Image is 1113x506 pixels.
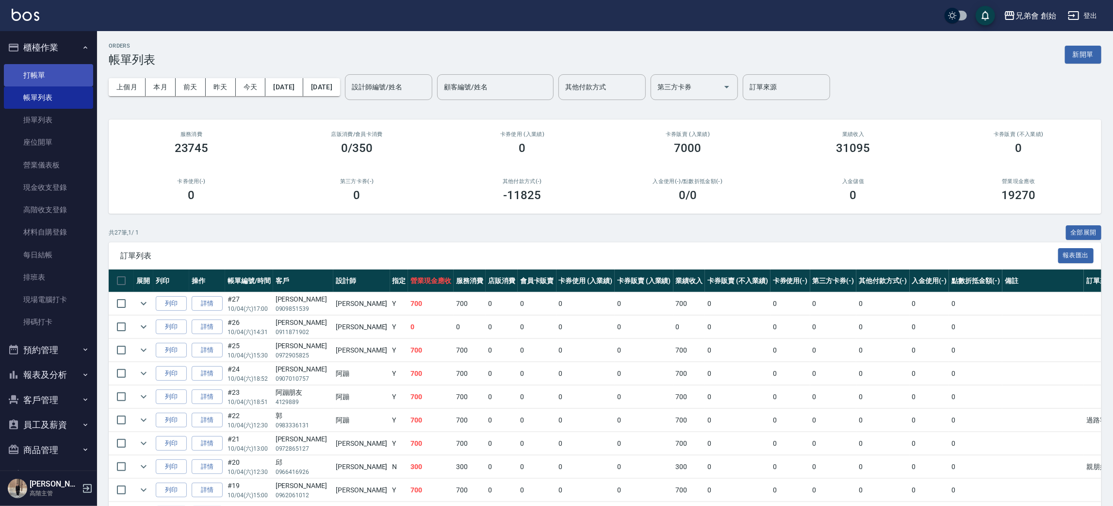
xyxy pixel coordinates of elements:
[673,339,705,362] td: 700
[850,188,857,202] h3: 0
[910,292,949,315] td: 0
[556,479,615,502] td: 0
[910,339,949,362] td: 0
[810,362,857,385] td: 0
[4,388,93,413] button: 客戶管理
[136,343,151,357] button: expand row
[949,479,1002,502] td: 0
[276,444,331,453] p: 0972865127
[949,432,1002,455] td: 0
[303,78,340,96] button: [DATE]
[156,436,187,451] button: 列印
[228,374,271,383] p: 10/04 (六) 18:52
[390,292,409,315] td: Y
[276,491,331,500] p: 0962061012
[192,483,223,498] a: 詳情
[286,131,428,137] h2: 店販消費 /會員卡消費
[454,339,486,362] td: 700
[518,339,556,362] td: 0
[486,292,518,315] td: 0
[228,444,271,453] p: 10/04 (六) 13:00
[705,316,770,338] td: 0
[4,244,93,266] a: 每日結帳
[192,366,223,381] a: 詳情
[408,409,454,432] td: 700
[4,311,93,333] a: 掃碼打卡
[705,362,770,385] td: 0
[156,483,187,498] button: 列印
[134,270,153,292] th: 展開
[136,389,151,404] button: expand row
[4,362,93,388] button: 報表及分析
[265,78,303,96] button: [DATE]
[949,455,1002,478] td: 0
[273,270,334,292] th: 客戶
[910,409,949,432] td: 0
[4,86,93,109] a: 帳單列表
[454,270,486,292] th: 服務消費
[615,292,673,315] td: 0
[454,432,486,455] td: 700
[617,131,759,137] h2: 卡券販賣 (入業績)
[333,292,390,315] td: [PERSON_NAME]
[136,320,151,334] button: expand row
[810,339,857,362] td: 0
[615,386,673,408] td: 0
[673,479,705,502] td: 700
[333,432,390,455] td: [PERSON_NAME]
[408,479,454,502] td: 700
[136,483,151,497] button: expand row
[910,270,949,292] th: 入金使用(-)
[949,270,1002,292] th: 點數折抵金額(-)
[1058,251,1094,260] a: 報表匯出
[518,292,556,315] td: 0
[1064,7,1101,25] button: 登出
[12,9,39,21] img: Logo
[4,176,93,199] a: 現金收支登錄
[228,468,271,476] p: 10/04 (六) 12:30
[390,432,409,455] td: Y
[705,339,770,362] td: 0
[276,457,331,468] div: 邱
[910,316,949,338] td: 0
[810,432,857,455] td: 0
[228,421,271,430] p: 10/04 (六) 12:30
[4,154,93,176] a: 營業儀表板
[518,432,556,455] td: 0
[948,178,1090,185] h2: 營業現金應收
[333,386,390,408] td: 阿蹦
[910,386,949,408] td: 0
[856,479,910,502] td: 0
[705,386,770,408] td: 0
[856,362,910,385] td: 0
[454,386,486,408] td: 700
[615,455,673,478] td: 0
[454,316,486,338] td: 0
[225,479,273,502] td: #19
[408,432,454,455] td: 700
[333,339,390,362] td: [PERSON_NAME]
[120,178,262,185] h2: 卡券使用(-)
[615,362,673,385] td: 0
[719,79,735,95] button: Open
[276,351,331,360] p: 0972905825
[109,43,155,49] h2: ORDERS
[276,388,331,398] div: 阿蹦朋友
[390,479,409,502] td: Y
[276,481,331,491] div: [PERSON_NAME]
[486,339,518,362] td: 0
[390,339,409,362] td: Y
[556,455,615,478] td: 0
[341,141,373,155] h3: 0/350
[276,468,331,476] p: 0966416926
[674,141,702,155] h3: 7000
[136,366,151,381] button: expand row
[408,339,454,362] td: 700
[408,455,454,478] td: 300
[146,78,176,96] button: 本月
[810,270,857,292] th: 第三方卡券(-)
[486,479,518,502] td: 0
[1066,225,1102,240] button: 全部展開
[276,398,331,406] p: 4129889
[770,339,810,362] td: 0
